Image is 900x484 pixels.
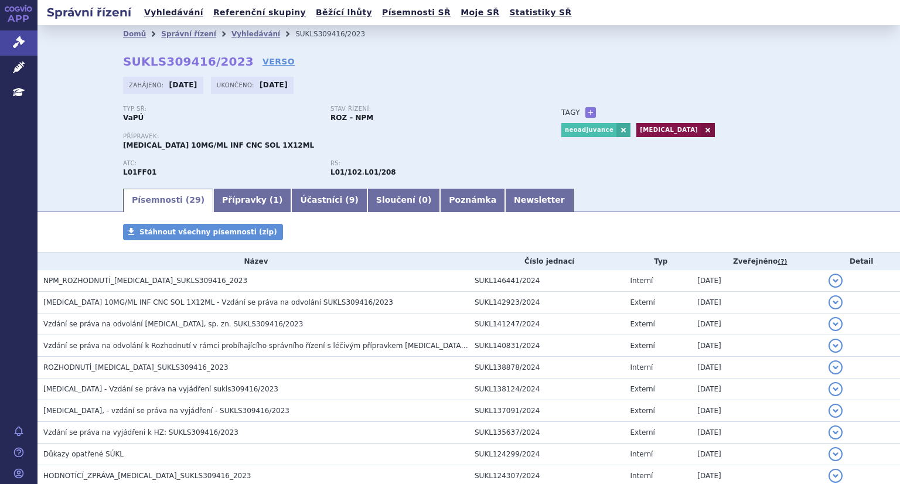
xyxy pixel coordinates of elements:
span: OPDIVO 10MG/ML INF CNC SOL 1X12ML - Vzdání se práva na odvolání SUKLS309416/2023 [43,298,393,306]
a: Běžící lhůty [312,5,376,21]
button: detail [829,339,843,353]
td: SUKL141247/2024 [469,313,625,335]
strong: VaPÚ [123,114,144,122]
a: Účastníci (9) [291,189,367,212]
button: detail [829,317,843,331]
span: ROZHODNUTÍ_OPDIVO_SUKLS309416_2023 [43,363,229,371]
div: , [330,160,538,178]
a: [MEDICAL_DATA] [636,123,701,137]
span: Externí [630,342,655,350]
strong: SUKLS309416/2023 [123,54,254,69]
span: 1 [273,195,279,204]
a: Písemnosti SŘ [379,5,454,21]
span: OPDIVO, - vzdání se práva na vyjádření - SUKLS309416/2023 [43,407,289,415]
td: [DATE] [691,400,823,422]
td: [DATE] [691,379,823,400]
p: ATC: [123,160,319,167]
span: Interní [630,472,653,480]
button: detail [829,295,843,309]
td: [DATE] [691,292,823,313]
p: RS: [330,160,526,167]
span: Ukončeno: [217,80,257,90]
td: SUKL135637/2024 [469,422,625,444]
a: Písemnosti (29) [123,189,213,212]
span: Interní [630,450,653,458]
p: Typ SŘ: [123,105,319,113]
td: SUKL137091/2024 [469,400,625,422]
button: detail [829,274,843,288]
td: SUKL140831/2024 [469,335,625,357]
span: Externí [630,320,655,328]
a: Poznámka [440,189,505,212]
a: Newsletter [505,189,574,212]
td: SUKL124299/2024 [469,444,625,465]
th: Název [37,253,469,270]
span: Důkazy opatřené SÚKL [43,450,124,458]
span: Vzdání se práva na odvolání k Rozhodnutí v rámci probíhajícího správního řízení s léčivým příprav... [43,342,575,350]
a: Sloučení (0) [367,189,440,212]
span: Vzdání se práva na odvolání OPDIVO, sp. zn. SUKLS309416/2023 [43,320,303,328]
a: Moje SŘ [457,5,503,21]
a: VERSO [262,56,295,67]
td: SUKL138878/2024 [469,357,625,379]
strong: nivolumab k léčbě metastazujícího kolorektálního karcinomu [364,168,396,176]
span: Externí [630,428,655,437]
strong: [DATE] [169,81,197,89]
span: Vzdání se práva na vyjádřeni k HZ: SUKLS309416/2023 [43,428,238,437]
a: Vyhledávání [141,5,207,21]
p: Přípravek: [123,133,538,140]
td: [DATE] [691,422,823,444]
strong: ROZ – NPM [330,114,373,122]
a: Vyhledávání [231,30,280,38]
span: Interní [630,363,653,371]
h3: Tagy [561,105,580,120]
td: [DATE] [691,270,823,292]
th: Detail [823,253,900,270]
span: Zahájeno: [129,80,166,90]
span: HODNOTÍCÍ_ZPRÁVA_OPDIVO_SUKLS309416_2023 [43,472,251,480]
button: detail [829,447,843,461]
td: [DATE] [691,357,823,379]
a: + [585,107,596,118]
span: Stáhnout všechny písemnosti (zip) [139,228,277,236]
span: 29 [189,195,200,204]
button: detail [829,469,843,483]
span: Externí [630,385,655,393]
span: OPDIVO - Vzdání se práva na vyjádření sukls309416/2023 [43,385,278,393]
h2: Správní řízení [37,4,141,21]
span: Interní [630,277,653,285]
span: Externí [630,298,655,306]
a: Domů [123,30,146,38]
th: Číslo jednací [469,253,625,270]
td: [DATE] [691,444,823,465]
span: NPM_ROZHODNUTÍ_OPDIVO_SUKLS309416_2023 [43,277,247,285]
button: detail [829,425,843,439]
span: [MEDICAL_DATA] 10MG/ML INF CNC SOL 1X12ML [123,141,314,149]
a: Stáhnout všechny písemnosti (zip) [123,224,283,240]
span: 9 [349,195,355,204]
th: Zveřejněno [691,253,823,270]
strong: nivolumab [330,168,362,176]
td: SUKL138124/2024 [469,379,625,400]
button: detail [829,360,843,374]
a: Správní řízení [161,30,216,38]
a: Statistiky SŘ [506,5,575,21]
button: detail [829,382,843,396]
td: SUKL146441/2024 [469,270,625,292]
abbr: (?) [778,258,787,266]
td: [DATE] [691,313,823,335]
span: Externí [630,407,655,415]
td: [DATE] [691,335,823,357]
strong: NIVOLUMAB [123,168,156,176]
a: neoadjuvance [561,123,616,137]
strong: [DATE] [260,81,288,89]
span: 0 [422,195,428,204]
li: SUKLS309416/2023 [295,25,380,43]
a: Přípravky (1) [213,189,291,212]
td: SUKL142923/2024 [469,292,625,313]
a: Referenční skupiny [210,5,309,21]
p: Stav řízení: [330,105,526,113]
button: detail [829,404,843,418]
th: Typ [625,253,692,270]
